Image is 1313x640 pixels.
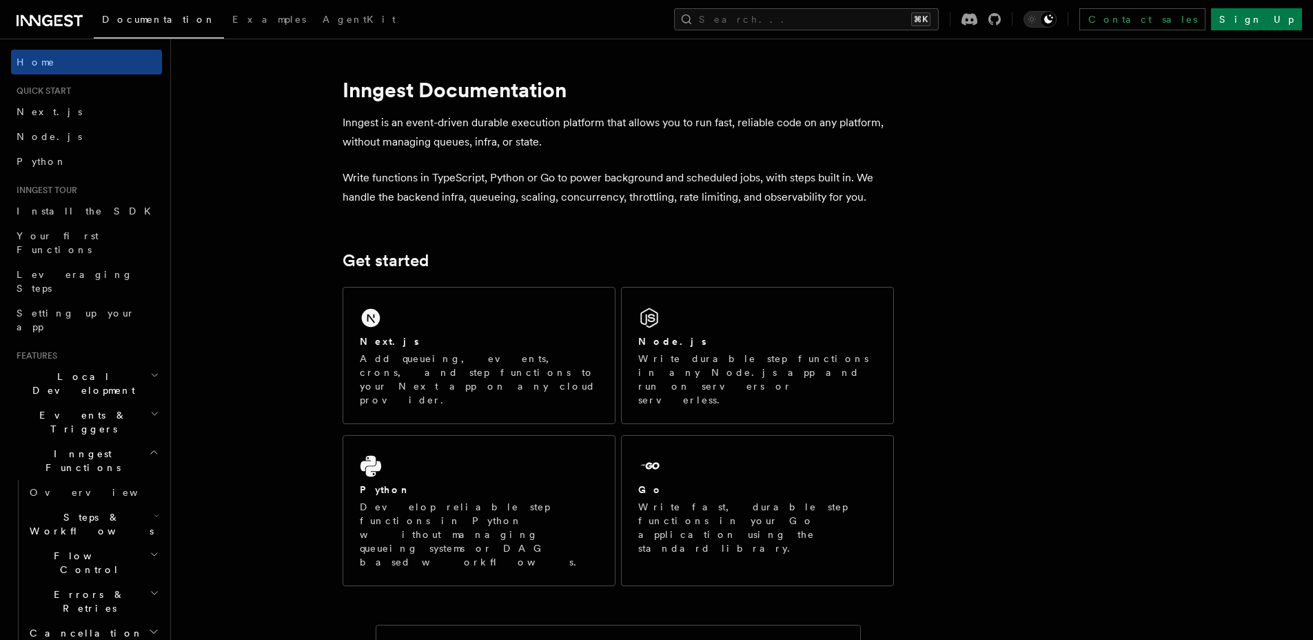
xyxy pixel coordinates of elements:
[24,505,162,543] button: Steps & Workflows
[224,4,314,37] a: Examples
[674,8,939,30] button: Search...⌘K
[11,447,149,474] span: Inngest Functions
[24,582,162,621] button: Errors & Retries
[24,510,154,538] span: Steps & Workflows
[11,185,77,196] span: Inngest tour
[11,199,162,223] a: Install the SDK
[11,86,71,97] span: Quick start
[323,14,396,25] span: AgentKit
[24,626,143,640] span: Cancellation
[1024,11,1057,28] button: Toggle dark mode
[343,77,894,102] h1: Inngest Documentation
[314,4,404,37] a: AgentKit
[621,287,894,424] a: Node.jsWrite durable step functions in any Node.js app and run on servers or serverless.
[11,124,162,149] a: Node.js
[1211,8,1302,30] a: Sign Up
[94,4,224,39] a: Documentation
[17,131,82,142] span: Node.js
[11,149,162,174] a: Python
[11,350,57,361] span: Features
[11,262,162,301] a: Leveraging Steps
[638,352,877,407] p: Write durable step functions in any Node.js app and run on servers or serverless.
[911,12,930,26] kbd: ⌘K
[360,334,419,348] h2: Next.js
[11,408,150,436] span: Events & Triggers
[24,543,162,582] button: Flow Control
[11,99,162,124] a: Next.js
[343,168,894,207] p: Write functions in TypeScript, Python or Go to power background and scheduled jobs, with steps bu...
[360,500,598,569] p: Develop reliable step functions in Python without managing queueing systems or DAG based workflows.
[11,50,162,74] a: Home
[621,435,894,586] a: GoWrite fast, durable step functions in your Go application using the standard library.
[24,480,162,505] a: Overview
[17,269,133,294] span: Leveraging Steps
[360,352,598,407] p: Add queueing, events, crons, and step functions to your Next app on any cloud provider.
[343,435,615,586] a: PythonDevelop reliable step functions in Python without managing queueing systems or DAG based wo...
[11,370,150,397] span: Local Development
[11,301,162,339] a: Setting up your app
[17,206,159,217] span: Install the SDK
[11,441,162,480] button: Inngest Functions
[24,588,150,615] span: Errors & Retries
[360,483,411,497] h2: Python
[17,156,67,167] span: Python
[11,223,162,262] a: Your first Functions
[1079,8,1205,30] a: Contact sales
[343,251,429,270] a: Get started
[17,230,99,255] span: Your first Functions
[24,549,150,577] span: Flow Control
[11,403,162,441] button: Events & Triggers
[11,364,162,403] button: Local Development
[102,14,216,25] span: Documentation
[638,334,706,348] h2: Node.js
[638,483,663,497] h2: Go
[343,113,894,152] p: Inngest is an event-driven durable execution platform that allows you to run fast, reliable code ...
[232,14,306,25] span: Examples
[30,487,172,498] span: Overview
[343,287,615,424] a: Next.jsAdd queueing, events, crons, and step functions to your Next app on any cloud provider.
[17,106,82,117] span: Next.js
[17,55,55,69] span: Home
[17,308,135,332] span: Setting up your app
[638,500,877,555] p: Write fast, durable step functions in your Go application using the standard library.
